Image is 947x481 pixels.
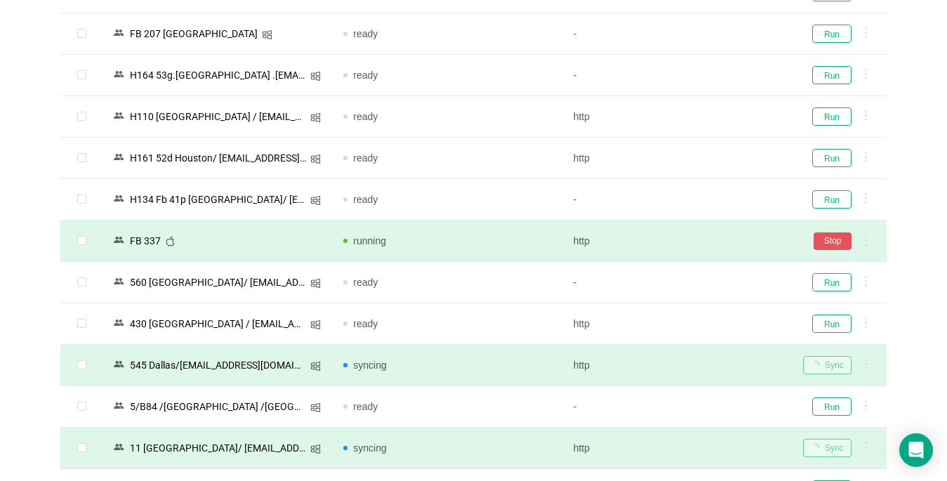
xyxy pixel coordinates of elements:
[812,190,852,209] button: Run
[126,25,262,43] div: FB 207 [GEOGRAPHIC_DATA]
[812,66,852,84] button: Run
[562,428,792,469] td: http
[353,28,378,39] span: ready
[353,194,378,205] span: ready
[353,70,378,81] span: ready
[353,152,378,164] span: ready
[353,318,378,329] span: ready
[126,273,310,291] div: 560 [GEOGRAPHIC_DATA]/ [EMAIL_ADDRESS][DOMAIN_NAME]
[310,71,321,81] i: icon: windows
[310,154,321,164] i: icon: windows
[812,315,852,333] button: Run
[562,179,792,220] td: -
[562,96,792,138] td: http
[562,220,792,262] td: http
[814,232,852,250] button: Stop
[899,433,933,467] div: Open Intercom Messenger
[353,442,386,454] span: syncing
[126,190,310,209] div: Н134 Fb 41p [GEOGRAPHIC_DATA]/ [EMAIL_ADDRESS][DOMAIN_NAME] [1]
[126,439,310,457] div: 11 [GEOGRAPHIC_DATA]/ [EMAIL_ADDRESS][DOMAIN_NAME]
[310,444,321,454] i: icon: windows
[310,112,321,123] i: icon: windows
[353,401,378,412] span: ready
[353,235,386,246] span: running
[562,138,792,179] td: http
[165,236,176,246] i: icon: apple
[126,232,165,250] div: FB 337
[812,397,852,416] button: Run
[262,29,272,40] i: icon: windows
[562,303,792,345] td: http
[126,149,310,167] div: Н161 52d Houston/ [EMAIL_ADDRESS][DOMAIN_NAME]
[310,195,321,206] i: icon: windows
[562,345,792,386] td: http
[812,25,852,43] button: Run
[310,319,321,330] i: icon: windows
[812,107,852,126] button: Run
[126,315,310,333] div: 430 [GEOGRAPHIC_DATA] / [EMAIL_ADDRESS][DOMAIN_NAME]
[562,386,792,428] td: -
[126,107,310,126] div: Н110 [GEOGRAPHIC_DATA] / [EMAIL_ADDRESS][DOMAIN_NAME]
[562,55,792,96] td: -
[310,278,321,289] i: icon: windows
[353,277,378,288] span: ready
[353,360,386,371] span: syncing
[126,356,310,374] div: 545 Dallas/[EMAIL_ADDRESS][DOMAIN_NAME]
[812,149,852,167] button: Run
[126,66,310,84] div: Н164 53g.[GEOGRAPHIC_DATA] .[EMAIL_ADDRESS][DOMAIN_NAME]
[126,397,310,416] div: 5/В84 /[GEOGRAPHIC_DATA] /[GEOGRAPHIC_DATA]/ [EMAIL_ADDRESS][DOMAIN_NAME]
[562,262,792,303] td: -
[812,273,852,291] button: Run
[353,111,378,122] span: ready
[310,361,321,371] i: icon: windows
[310,402,321,413] i: icon: windows
[562,13,792,55] td: -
